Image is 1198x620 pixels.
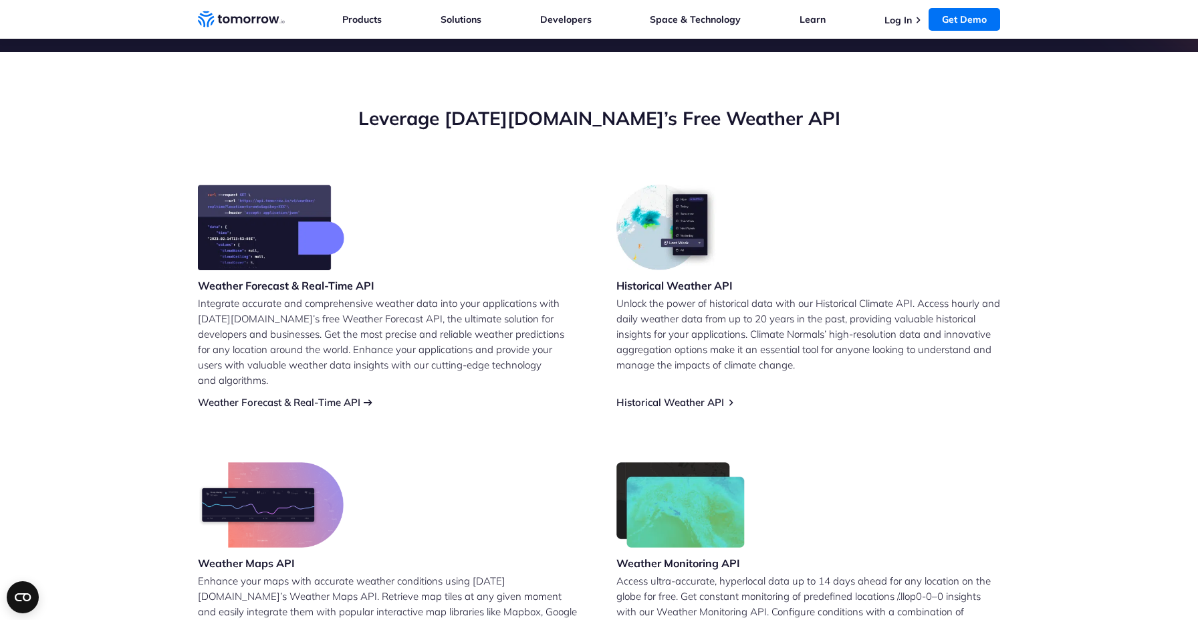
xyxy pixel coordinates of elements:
h3: Weather Monitoring API [616,556,745,571]
a: Weather Forecast & Real-Time API [198,396,360,409]
a: Developers [540,13,592,25]
h3: Weather Maps API [198,556,344,571]
a: Learn [800,13,826,25]
a: Historical Weather API [616,396,724,409]
a: Get Demo [929,8,1000,31]
a: Home link [198,9,285,29]
a: Space & Technology [650,13,741,25]
h2: Leverage [DATE][DOMAIN_NAME]’s Free Weather API [198,106,1000,131]
h3: Weather Forecast & Real-Time API [198,278,374,293]
h3: Historical Weather API [616,278,733,293]
a: Solutions [441,13,481,25]
p: Unlock the power of historical data with our Historical Climate API. Access hourly and daily weat... [616,296,1000,373]
a: Products [342,13,382,25]
a: Log In [884,14,912,26]
p: Integrate accurate and comprehensive weather data into your applications with [DATE][DOMAIN_NAME]... [198,296,582,388]
button: Open CMP widget [7,581,39,613]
